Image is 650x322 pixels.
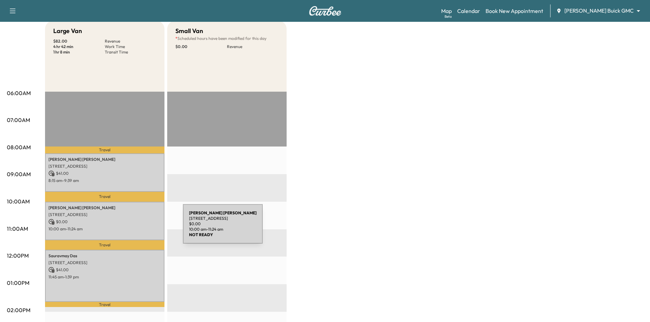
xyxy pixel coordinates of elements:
p: Transit Time [105,49,156,55]
p: 12:00PM [7,251,29,260]
p: Travel [45,302,164,307]
p: 10:00AM [7,197,30,205]
a: Book New Appointment [486,7,543,15]
p: 09:00AM [7,170,31,178]
p: [PERSON_NAME] [PERSON_NAME] [48,157,161,162]
span: [PERSON_NAME] Buick GMC [564,7,634,15]
p: Revenue [227,44,278,49]
p: 8:15 am - 9:39 am [48,178,161,183]
p: Travel [45,147,164,153]
p: Scheduled hours have been modified for this day [175,36,278,41]
p: Travel [45,240,164,250]
p: $ 0.00 [175,44,227,49]
p: 10:00 am - 11:24 am [48,226,161,232]
a: Calendar [457,7,480,15]
p: [PERSON_NAME] [PERSON_NAME] [48,205,161,211]
img: Curbee Logo [309,6,342,16]
h5: Small Van [175,26,203,36]
p: [STREET_ADDRESS] [48,212,161,217]
p: $ 41.00 [48,170,161,177]
p: Travel [45,192,164,201]
p: [STREET_ADDRESS] [48,164,161,169]
p: $ 82.00 [53,39,105,44]
p: Work Time [105,44,156,49]
p: 4 hr 42 min [53,44,105,49]
div: Beta [445,14,452,19]
p: 07:00AM [7,116,30,124]
p: [STREET_ADDRESS] [48,260,161,265]
a: MapBeta [441,7,452,15]
p: $ 0.00 [48,219,161,225]
h5: Large Van [53,26,82,36]
p: 11:00AM [7,225,28,233]
p: 01:00PM [7,279,29,287]
p: 06:00AM [7,89,31,97]
p: 08:00AM [7,143,31,151]
p: $ 41.00 [48,267,161,273]
p: 02:00PM [7,306,30,314]
p: 1 hr 8 min [53,49,105,55]
p: 11:45 am - 1:39 pm [48,274,161,280]
p: Sauravmay Das [48,253,161,259]
p: Revenue [105,39,156,44]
